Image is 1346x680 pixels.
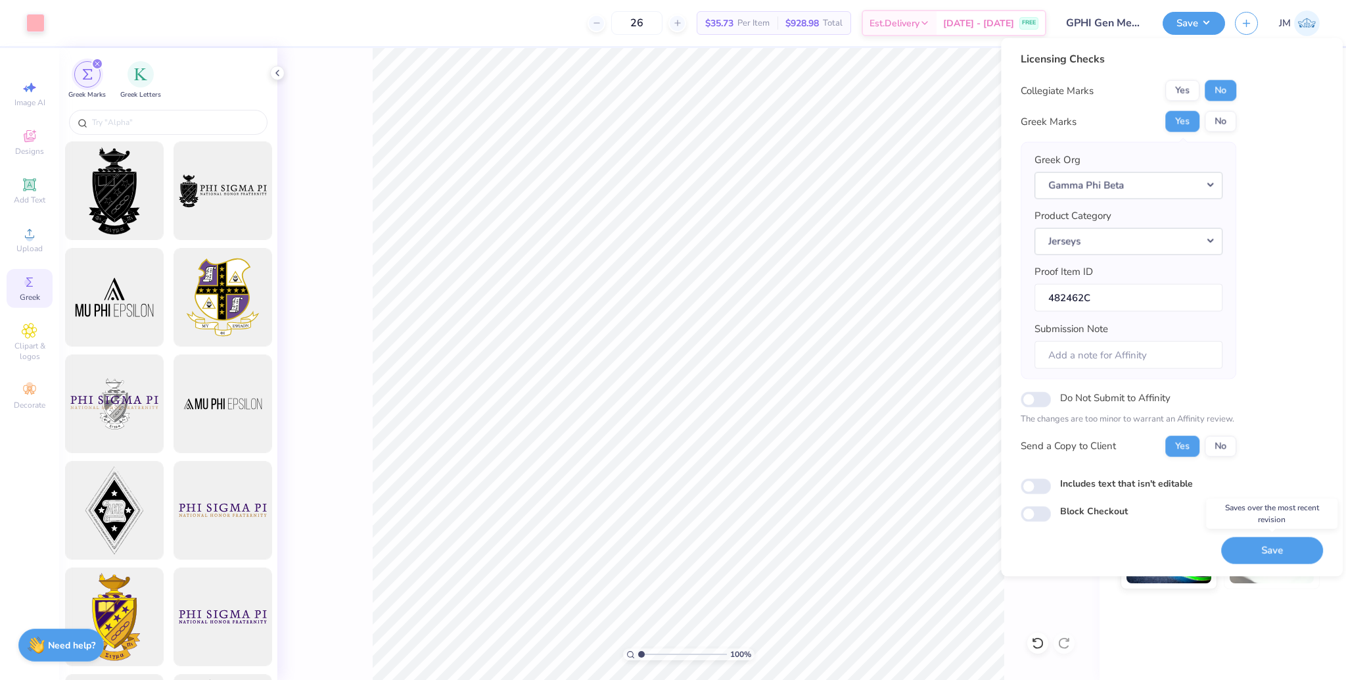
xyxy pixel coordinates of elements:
span: Total [823,16,843,30]
button: No [1205,111,1236,132]
span: Per Item [737,16,770,30]
img: John Michael Binayas [1294,11,1320,36]
span: Greek [20,292,40,303]
span: Image AI [14,97,45,108]
button: Save [1163,12,1225,35]
input: – – [611,11,662,35]
label: Product Category [1034,208,1111,224]
p: The changes are too minor to warrant an Affinity review. [1021,413,1236,426]
label: Block Checkout [1060,504,1128,518]
button: Yes [1165,435,1199,456]
div: Greek Marks [1021,114,1077,129]
span: Decorate [14,400,45,410]
input: Add a note for Affinity [1034,341,1222,369]
span: Upload [16,243,43,254]
div: Send a Copy to Client [1021,439,1116,454]
span: Clipart & logos [7,341,53,362]
button: Save [1221,537,1323,564]
div: Saves over the most recent revision [1206,498,1337,529]
a: JM [1279,11,1320,36]
span: JM [1279,16,1291,31]
span: Est. Delivery [870,16,919,30]
span: Greek Letters [120,90,161,100]
span: 100 % [730,648,751,660]
button: No [1205,80,1236,101]
button: Yes [1165,80,1199,101]
label: Submission Note [1034,322,1108,337]
button: Gamma Phi Beta [1034,172,1222,199]
label: Includes text that isn't editable [1060,476,1193,490]
span: Greek Marks [68,90,106,100]
div: filter for Greek Letters [120,61,161,100]
span: Add Text [14,195,45,205]
div: Licensing Checks [1021,51,1236,67]
div: filter for Greek Marks [68,61,106,100]
button: filter button [68,61,106,100]
button: No [1205,435,1236,456]
button: Yes [1165,111,1199,132]
input: Try "Alpha" [91,116,259,129]
span: Designs [15,146,44,157]
span: FREE [1022,18,1036,28]
img: Greek Letters Image [134,68,147,81]
span: [DATE] - [DATE] [943,16,1014,30]
img: Greek Marks Image [82,69,93,80]
button: Jerseys [1034,228,1222,255]
button: filter button [120,61,161,100]
label: Proof Item ID [1034,264,1093,279]
label: Greek Org [1034,153,1080,168]
input: Untitled Design [1056,10,1153,36]
strong: Need help? [48,639,95,652]
div: Collegiate Marks [1021,83,1094,98]
span: $928.98 [785,16,819,30]
span: $35.73 [705,16,733,30]
label: Do Not Submit to Affinity [1060,389,1171,406]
